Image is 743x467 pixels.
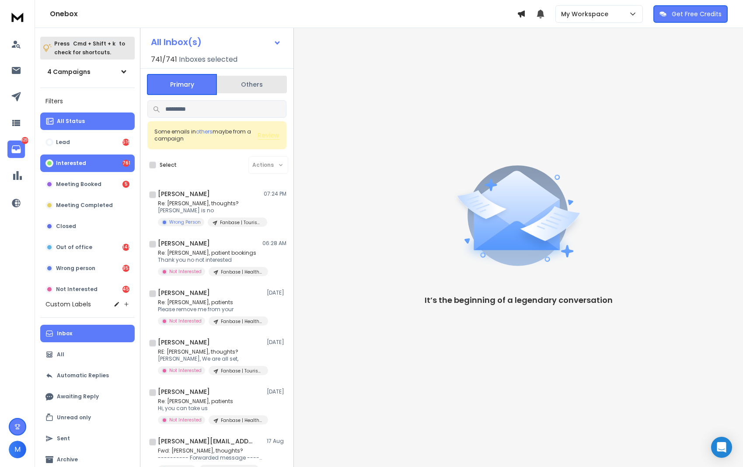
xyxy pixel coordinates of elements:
[122,265,129,272] div: 954
[158,288,210,297] h1: [PERSON_NAME]
[57,393,99,400] p: Awaiting Reply
[151,38,202,46] h1: All Inbox(s)
[169,417,202,423] p: Not Interested
[158,256,263,263] p: Thank you no not interested
[169,219,201,225] p: Wrong Person
[40,239,135,256] button: Out of office1482
[56,286,98,293] p: Not Interested
[220,219,262,226] p: Fanbase | Tourism | AI
[179,54,237,65] h3: Inboxes selected
[40,95,135,107] h3: Filters
[40,346,135,363] button: All
[158,398,263,405] p: Re: [PERSON_NAME], patients
[40,197,135,214] button: Meeting Completed
[40,260,135,277] button: Wrong person954
[158,387,210,396] h1: [PERSON_NAME]
[221,368,263,374] p: Fanbase | Tourism | AI
[221,318,263,325] p: Fanbase | Healthcare | AI
[158,299,263,306] p: Re: [PERSON_NAME], patients
[169,318,202,324] p: Not Interested
[158,405,263,412] p: Hi, you can take us
[169,367,202,374] p: Not Interested
[45,300,91,309] h3: Custom Labels
[258,131,279,140] button: Review
[9,441,26,458] button: M
[217,75,287,94] button: Others
[40,388,135,405] button: Awaiting Reply
[56,202,113,209] p: Meeting Completed
[158,200,263,207] p: Re: [PERSON_NAME], thoughts?
[57,414,91,421] p: Unread only
[158,454,263,461] p: ---------- Forwarded message --------- From: [PERSON_NAME]
[267,289,286,296] p: [DATE]
[158,207,263,214] p: [PERSON_NAME] is no
[158,355,263,362] p: [PERSON_NAME], We are all set,
[122,181,129,188] div: 5
[7,140,25,158] a: 8259
[158,338,210,347] h1: [PERSON_NAME]
[672,10,722,18] p: Get Free Credits
[57,351,64,358] p: All
[72,39,117,49] span: Cmd + Shift + k
[221,417,263,424] p: Fanbase | Healthcare | AI
[160,162,177,169] label: Select
[221,269,263,275] p: Fanbase | Healthcare | AI
[40,154,135,172] button: Interested761
[40,176,135,193] button: Meeting Booked5
[21,137,28,144] p: 8259
[40,367,135,384] button: Automatic Replies
[158,239,210,248] h1: [PERSON_NAME]
[122,286,129,293] div: 4541
[267,438,286,445] p: 17 Aug
[57,435,70,442] p: Sent
[144,33,288,51] button: All Inbox(s)
[122,139,129,146] div: 516
[147,74,217,95] button: Primary
[57,372,109,379] p: Automatic Replies
[56,181,101,188] p: Meeting Booked
[40,325,135,342] button: Inbox
[56,265,95,272] p: Wrong person
[158,190,210,198] h1: [PERSON_NAME]
[267,339,286,346] p: [DATE]
[158,447,263,454] p: Fwd: [PERSON_NAME], thoughts?
[56,160,86,167] p: Interested
[653,5,728,23] button: Get Free Credits
[561,10,612,18] p: My Workspace
[40,133,135,151] button: Lead516
[158,437,254,446] h1: [PERSON_NAME][EMAIL_ADDRESS][DOMAIN_NAME]
[122,160,129,167] div: 761
[711,437,732,458] div: Open Intercom Messenger
[158,348,263,355] p: RE: [PERSON_NAME], thoughts?
[425,294,613,306] p: It’s the beginning of a legendary conversation
[169,268,202,275] p: Not Interested
[57,118,85,125] p: All Status
[57,456,78,463] p: Archive
[40,218,135,235] button: Closed
[158,249,263,256] p: Re: [PERSON_NAME], patient bookings
[40,430,135,447] button: Sent
[122,244,129,251] div: 1482
[56,223,76,230] p: Closed
[264,190,286,197] p: 07:24 PM
[267,388,286,395] p: [DATE]
[56,139,70,146] p: Lead
[47,67,91,76] h1: 4 Campaigns
[56,244,92,251] p: Out of office
[196,128,213,135] span: others
[158,306,263,313] p: Please remove me from your
[54,39,125,57] p: Press to check for shortcuts.
[40,281,135,298] button: Not Interested4541
[40,112,135,130] button: All Status
[40,409,135,426] button: Unread only
[151,54,177,65] span: 741 / 741
[57,330,72,337] p: Inbox
[40,63,135,81] button: 4 Campaigns
[154,128,258,142] div: Some emails in maybe from a campaign
[262,240,286,247] p: 06:28 AM
[50,9,517,19] h1: Onebox
[9,9,26,25] img: logo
